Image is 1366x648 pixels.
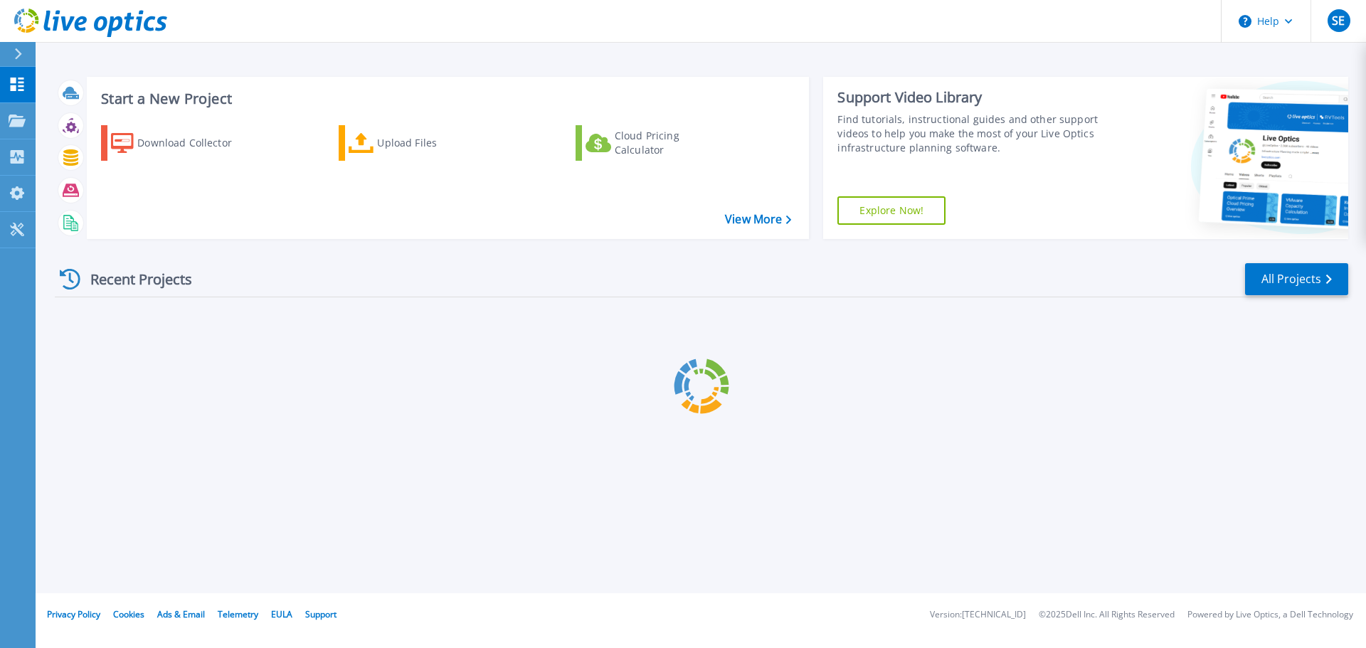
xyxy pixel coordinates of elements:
a: Cloud Pricing Calculator [576,125,734,161]
a: Cookies [113,608,144,620]
span: SE [1332,15,1345,26]
a: EULA [271,608,292,620]
a: Ads & Email [157,608,205,620]
a: Download Collector [101,125,260,161]
div: Cloud Pricing Calculator [615,129,729,157]
a: Support [305,608,337,620]
div: Recent Projects [55,262,211,297]
a: Privacy Policy [47,608,100,620]
li: Powered by Live Optics, a Dell Technology [1187,610,1353,620]
div: Download Collector [137,129,251,157]
a: All Projects [1245,263,1348,295]
h3: Start a New Project [101,91,791,107]
div: Find tutorials, instructional guides and other support videos to help you make the most of your L... [837,112,1105,155]
li: © 2025 Dell Inc. All Rights Reserved [1039,610,1175,620]
div: Support Video Library [837,88,1105,107]
a: Explore Now! [837,196,946,225]
a: View More [725,213,791,226]
div: Upload Files [377,129,491,157]
li: Version: [TECHNICAL_ID] [930,610,1026,620]
a: Telemetry [218,608,258,620]
a: Upload Files [339,125,497,161]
